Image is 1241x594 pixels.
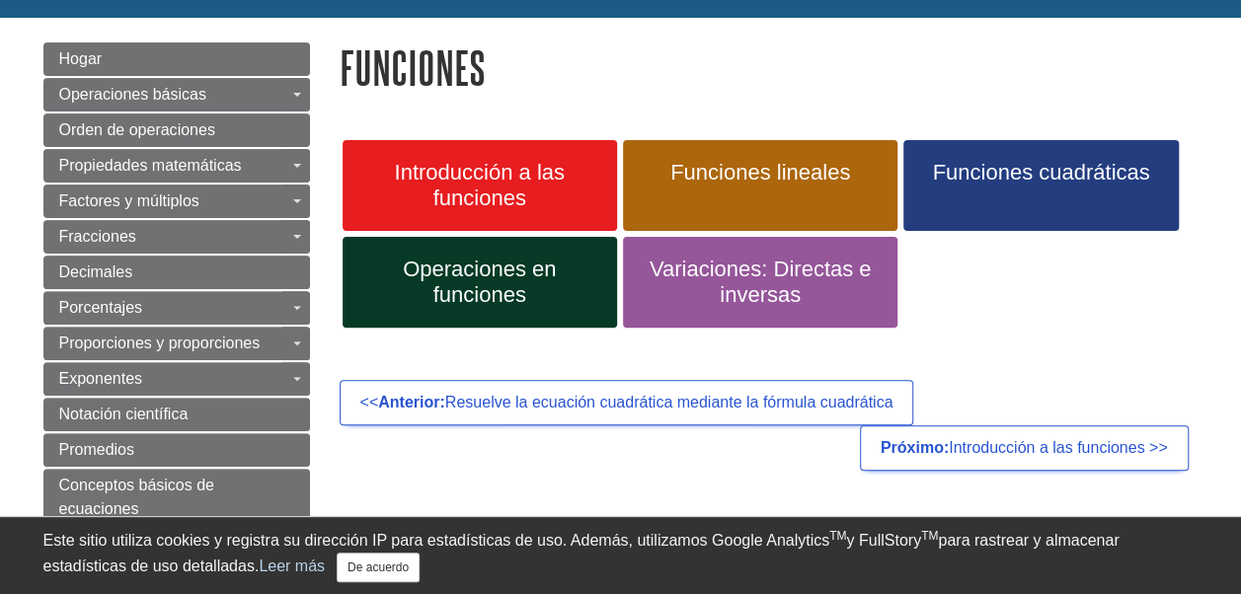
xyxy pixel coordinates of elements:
[59,86,206,103] span: Operaciones básicas
[259,557,325,574] a: Leer más
[59,157,242,174] span: Propiedades matemáticas
[59,192,199,209] span: Factores y múltiplos
[43,149,310,183] a: Propiedades matemáticas
[378,394,892,410] font: Resuelve la ecuación cuadrática mediante la fórmula cuadrática
[59,477,214,517] span: Conceptos básicos de ecuaciones
[860,425,1189,471] a: Próximo:Introducción a las funciones >>
[378,394,445,410] strong: Anterior:
[59,441,134,458] span: Promedios
[638,257,883,308] span: Variaciones: Directas e inversas
[59,370,143,387] span: Exponentes
[43,327,310,360] a: Proporciones y proporciones
[43,362,310,396] a: Exponentes
[357,160,602,211] span: Introducción a las funciones
[343,140,617,231] a: Introducción a las funciones
[43,398,310,431] a: Notación científica
[340,380,914,425] a: <<Anterior:Resuelve la ecuación cuadrática mediante la fórmula cuadrática
[43,78,310,111] a: Operaciones básicas
[357,257,602,308] span: Operaciones en funciones
[337,553,420,582] button: Cerrar
[43,291,310,325] a: Porcentajes
[43,113,310,147] a: Orden de operaciones
[59,228,136,245] span: Fracciones
[829,529,846,543] sup: TM
[59,121,215,138] span: Orden de operaciones
[59,299,143,316] span: Porcentajes
[638,160,883,186] span: Funciones lineales
[921,529,938,543] sup: TM
[43,433,310,467] a: Promedios
[59,406,189,422] span: Notación científica
[43,469,310,526] a: Conceptos básicos de ecuaciones
[903,140,1178,231] a: Funciones cuadráticas
[43,185,310,218] a: Factores y múltiplos
[43,256,310,289] a: Decimales
[343,237,617,328] a: Operaciones en funciones
[881,439,949,456] strong: Próximo:
[59,263,133,280] span: Decimales
[43,532,830,549] font: Este sitio utiliza cookies y registra su dirección IP para estadísticas de uso. Además, utilizamo...
[623,140,897,231] a: Funciones lineales
[623,237,897,328] a: Variaciones: Directas e inversas
[43,220,310,254] a: Fracciones
[43,42,310,76] a: Hogar
[918,160,1163,186] span: Funciones cuadráticas
[846,532,921,549] font: y FullStory
[59,334,261,351] span: Proporciones y proporciones
[340,42,1199,93] h1: Funciones
[59,50,103,67] span: Hogar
